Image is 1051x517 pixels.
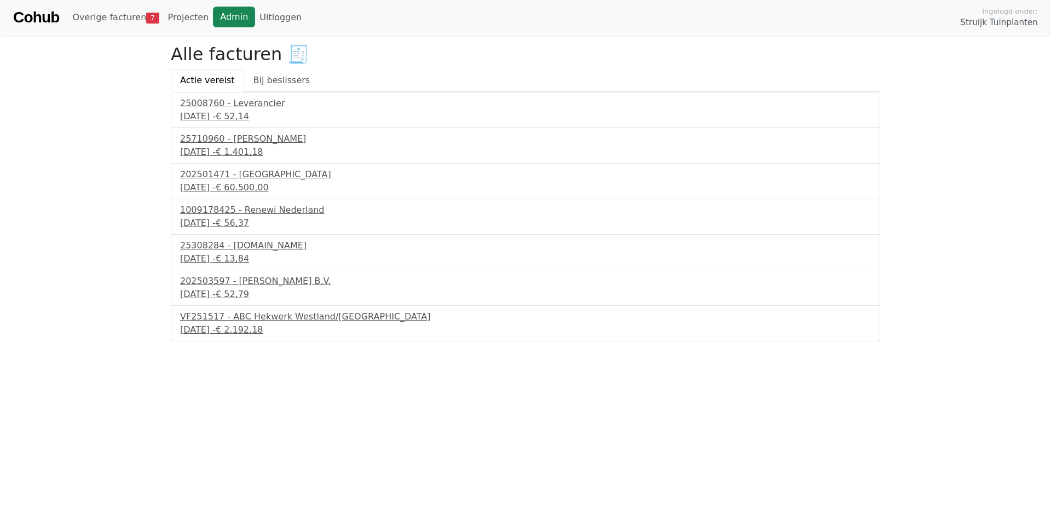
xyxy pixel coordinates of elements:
a: Actie vereist [171,69,244,92]
a: Overige facturen7 [68,7,163,28]
a: Uitloggen [255,7,306,28]
a: 202503597 - [PERSON_NAME] B.V.[DATE] -€ 52,79 [180,275,871,301]
span: € 60.500,00 [216,182,269,193]
span: Struijk Tuinplanten [960,16,1038,29]
a: 202501471 - [GEOGRAPHIC_DATA][DATE] -€ 60.500,00 [180,168,871,194]
div: [DATE] - [180,217,871,230]
a: 1009178425 - Renewi Nederland[DATE] -€ 56,37 [180,204,871,230]
div: 1009178425 - Renewi Nederland [180,204,871,217]
span: € 56,37 [216,218,249,228]
span: € 52,79 [216,289,249,299]
div: VF251517 - ABC Hekwerk Westland/[GEOGRAPHIC_DATA] [180,310,871,323]
span: € 52,14 [216,111,249,121]
span: € 1.401,18 [216,147,263,157]
span: 7 [146,13,159,24]
span: Ingelogd onder: [982,6,1038,16]
div: 202501471 - [GEOGRAPHIC_DATA] [180,168,871,181]
div: [DATE] - [180,110,871,123]
div: 25308284 - [DOMAIN_NAME] [180,239,871,252]
div: [DATE] - [180,323,871,336]
div: 25008760 - Leverancier [180,97,871,110]
div: 202503597 - [PERSON_NAME] B.V. [180,275,871,288]
span: € 2.192,18 [216,324,263,335]
a: Admin [213,7,255,27]
div: 25710960 - [PERSON_NAME] [180,132,871,146]
div: [DATE] - [180,288,871,301]
a: 25308284 - [DOMAIN_NAME][DATE] -€ 13,84 [180,239,871,265]
span: € 13,84 [216,253,249,264]
div: [DATE] - [180,146,871,159]
h2: Alle facturen 🧾 [171,44,880,65]
a: VF251517 - ABC Hekwerk Westland/[GEOGRAPHIC_DATA][DATE] -€ 2.192,18 [180,310,871,336]
a: 25710960 - [PERSON_NAME][DATE] -€ 1.401,18 [180,132,871,159]
a: Bij beslissers [244,69,320,92]
a: Cohub [13,4,59,31]
a: Projecten [164,7,213,28]
div: [DATE] - [180,181,871,194]
a: 25008760 - Leverancier[DATE] -€ 52,14 [180,97,871,123]
div: [DATE] - [180,252,871,265]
